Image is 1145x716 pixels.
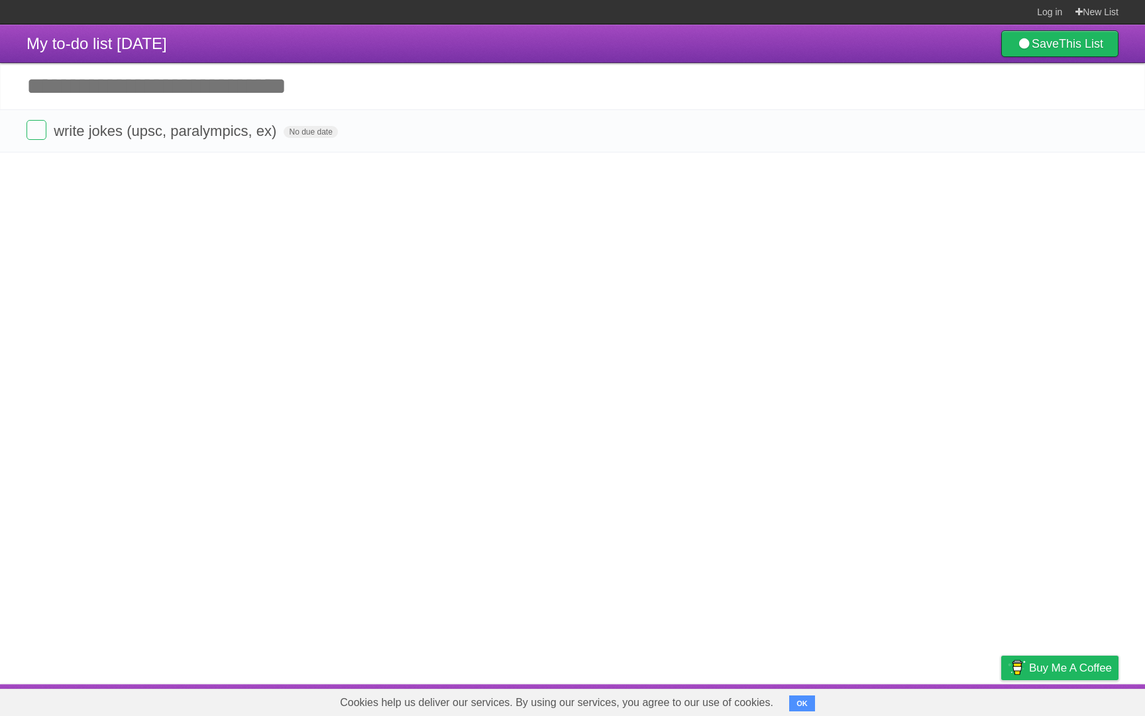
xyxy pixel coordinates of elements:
b: This List [1059,37,1103,50]
a: Buy me a coffee [1001,656,1118,680]
a: Privacy [984,687,1018,713]
span: My to-do list [DATE] [27,34,167,52]
a: Developers [869,687,922,713]
span: Cookies help us deliver our services. By using our services, you agree to our use of cookies. [327,689,787,716]
span: Buy me a coffee [1029,656,1112,680]
button: OK [789,695,815,711]
span: write jokes (upsc, paralympics, ex) [54,123,280,139]
a: Suggest a feature [1035,687,1118,713]
a: SaveThis List [1001,30,1118,57]
span: No due date [284,126,337,138]
a: About [825,687,853,713]
a: Terms [939,687,968,713]
label: Done [27,120,46,140]
img: Buy me a coffee [1008,656,1026,679]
